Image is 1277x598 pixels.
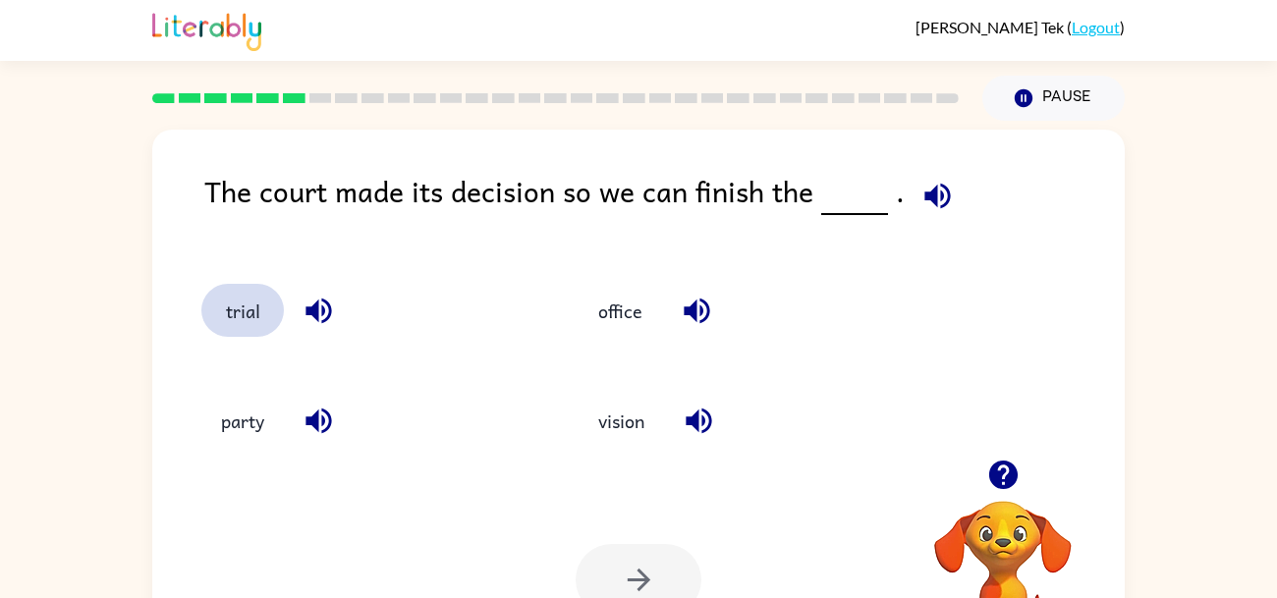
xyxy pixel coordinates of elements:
[201,284,284,337] button: trial
[152,8,261,51] img: Literably
[579,395,664,448] button: vision
[201,395,284,448] button: party
[982,76,1125,121] button: Pause
[916,18,1067,36] span: [PERSON_NAME] Tek
[204,169,1125,245] div: The court made its decision so we can finish the .
[1072,18,1120,36] a: Logout
[916,18,1125,36] div: ( )
[579,284,662,337] button: office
